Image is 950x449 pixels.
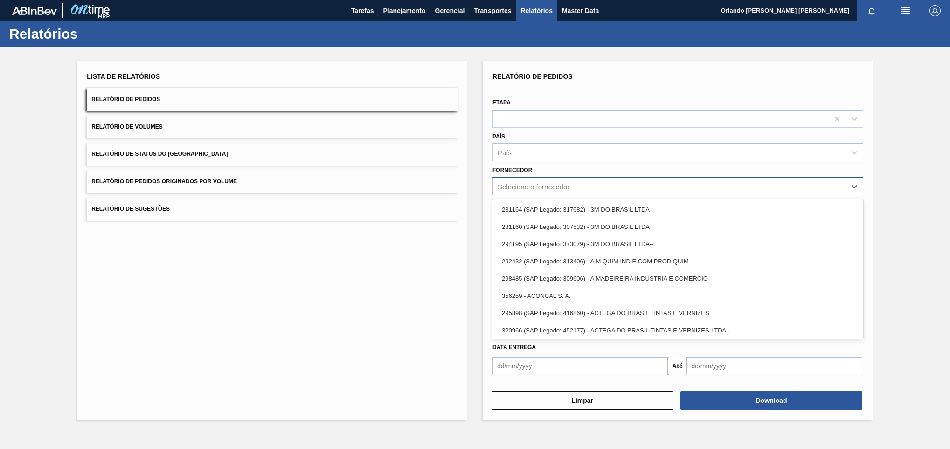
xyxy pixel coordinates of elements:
button: Relatório de Pedidos Originados por Volume [87,170,458,193]
div: 294195 (SAP Legado: 373079) - 3M DO BRASIL LTDA-- [492,235,863,253]
div: 292432 (SAP Legado: 313406) - A M QUIM IND E COM PROD QUIM [492,253,863,270]
div: 298485 (SAP Legado: 309606) - A MADEIREIRA INDUSTRIA E COMERCIO [492,270,863,287]
span: Relatório de Sugestões [91,206,170,212]
button: Relatório de Sugestões [87,198,458,221]
div: País [498,149,512,157]
img: TNhmsLtSVTkK8tSr43FrP2fwEKptu5GPRR3wAAAABJRU5ErkJggg== [12,7,57,15]
input: dd/mm/yyyy [492,357,668,375]
span: Transportes [474,5,511,16]
h1: Relatórios [9,28,175,39]
span: Planejamento [383,5,425,16]
button: Limpar [492,391,673,410]
span: Relatórios [520,5,552,16]
span: Tarefas [351,5,374,16]
span: Relatório de Pedidos Originados por Volume [91,178,237,185]
span: Relatório de Status do [GEOGRAPHIC_DATA] [91,151,228,157]
div: 281160 (SAP Legado: 307532) - 3M DO BRASIL LTDA [492,218,863,235]
div: 356259 - ACONCAL S. A. [492,287,863,304]
img: userActions [900,5,911,16]
div: 295898 (SAP Legado: 416860) - ACTEGA DO BRASIL TINTAS E VERNIZES [492,304,863,322]
button: Relatório de Pedidos [87,88,458,111]
input: dd/mm/yyyy [686,357,862,375]
button: Relatório de Volumes [87,116,458,138]
span: Data entrega [492,344,536,351]
span: Relatório de Volumes [91,124,162,130]
span: Gerencial [435,5,465,16]
button: Notificações [857,4,887,17]
span: Relatório de Pedidos [492,73,573,80]
div: Selecione o fornecedor [498,183,569,191]
div: 320966 (SAP Legado: 452177) - ACTEGA DO BRASIL TINTAS E VERNIZES-LTDA.- [492,322,863,339]
img: Logout [929,5,941,16]
span: Relatório de Pedidos [91,96,160,103]
span: Lista de Relatórios [87,73,160,80]
div: 281164 (SAP Legado: 317682) - 3M DO BRASIL LTDA [492,201,863,218]
label: Etapa [492,99,511,106]
button: Download [680,391,862,410]
label: Fornecedor [492,167,532,173]
label: País [492,133,505,140]
button: Relatório de Status do [GEOGRAPHIC_DATA] [87,143,458,166]
span: Master Data [562,5,599,16]
button: Até [668,357,686,375]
